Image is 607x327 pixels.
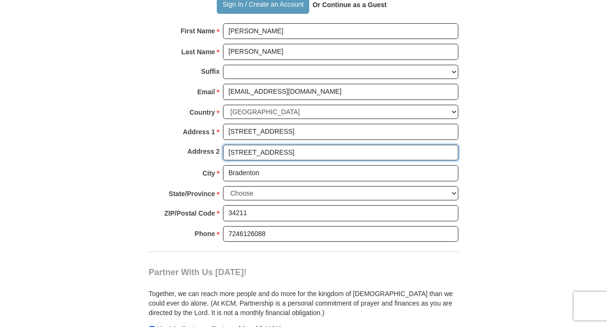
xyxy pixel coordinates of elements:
[149,268,247,277] span: Partner With Us [DATE]!
[181,24,215,38] strong: First Name
[169,187,215,200] strong: State/Province
[201,65,220,78] strong: Suffix
[149,289,458,317] p: Together, we can reach more people and do more for the kingdom of [DEMOGRAPHIC_DATA] than we coul...
[197,85,215,99] strong: Email
[187,145,220,158] strong: Address 2
[164,207,215,220] strong: ZIP/Postal Code
[202,167,215,180] strong: City
[190,106,215,119] strong: Country
[195,227,215,240] strong: Phone
[183,125,215,139] strong: Address 1
[182,45,215,59] strong: Last Name
[313,1,387,9] strong: Or Continue as a Guest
